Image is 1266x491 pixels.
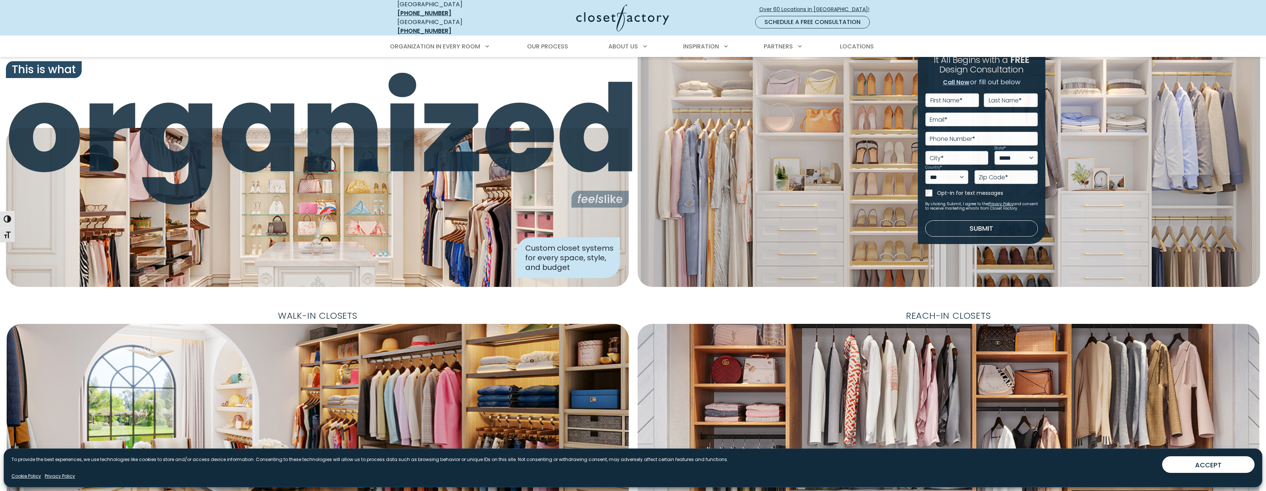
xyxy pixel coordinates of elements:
[571,191,629,208] span: like
[608,42,638,51] span: About Us
[390,42,480,51] span: Organization in Every Room
[11,456,728,463] p: To provide the best experiences, we use technologies like cookies to store and/or access device i...
[527,42,568,51] span: Our Process
[577,191,604,207] i: feels
[759,6,875,13] span: Over 60 Locations in [GEOGRAPHIC_DATA]!
[45,473,75,480] a: Privacy Policy
[385,36,882,57] nav: Primary Menu
[840,42,874,51] span: Locations
[1162,456,1255,473] button: ACCEPT
[683,42,719,51] span: Inspiration
[6,68,629,189] span: organized
[397,27,451,35] a: [PHONE_NUMBER]
[764,42,793,51] span: Partners
[516,237,620,278] div: Custom closet systems for every space, style, and budget
[272,308,363,324] span: Walk-In Closets
[576,4,669,31] img: Closet Factory Logo
[11,473,41,480] a: Cookie Policy
[397,9,451,17] a: [PHONE_NUMBER]
[755,16,870,28] a: Schedule a Free Consultation
[900,308,997,324] span: Reach-In Closets
[397,18,505,35] div: [GEOGRAPHIC_DATA]
[759,3,876,16] a: Over 60 Locations in [GEOGRAPHIC_DATA]!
